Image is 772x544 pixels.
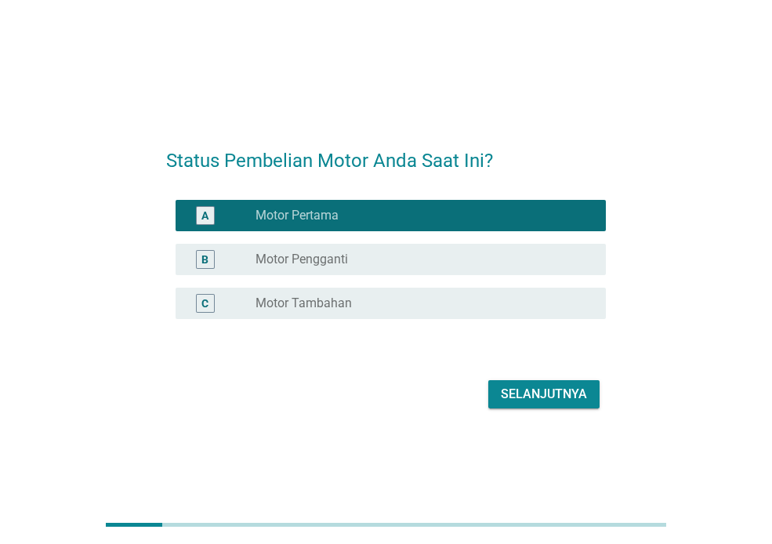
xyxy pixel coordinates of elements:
h2: Status Pembelian Motor Anda Saat Ini? [166,131,606,175]
div: A [201,208,208,224]
label: Motor Pengganti [256,252,348,267]
button: Selanjutnya [488,380,600,408]
div: Selanjutnya [501,385,587,404]
div: C [201,296,208,312]
div: B [201,252,208,268]
label: Motor Pertama [256,208,339,223]
label: Motor Tambahan [256,296,352,311]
